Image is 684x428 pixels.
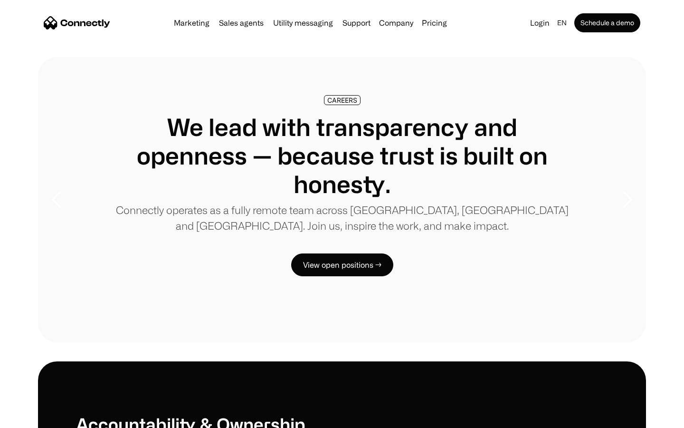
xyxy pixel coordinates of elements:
a: Marketing [170,19,213,27]
a: Login [526,16,553,29]
div: en [557,16,567,29]
h1: We lead with transparency and openness — because trust is built on honesty. [114,113,570,198]
a: View open positions → [291,253,393,276]
a: Schedule a demo [574,13,640,32]
div: CAREERS [327,97,357,104]
a: Pricing [418,19,451,27]
ul: Language list [19,411,57,425]
a: Support [339,19,374,27]
p: Connectly operates as a fully remote team across [GEOGRAPHIC_DATA], [GEOGRAPHIC_DATA] and [GEOGRA... [114,202,570,233]
a: Utility messaging [269,19,337,27]
aside: Language selected: English [9,410,57,425]
div: Company [379,16,413,29]
a: Sales agents [215,19,267,27]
